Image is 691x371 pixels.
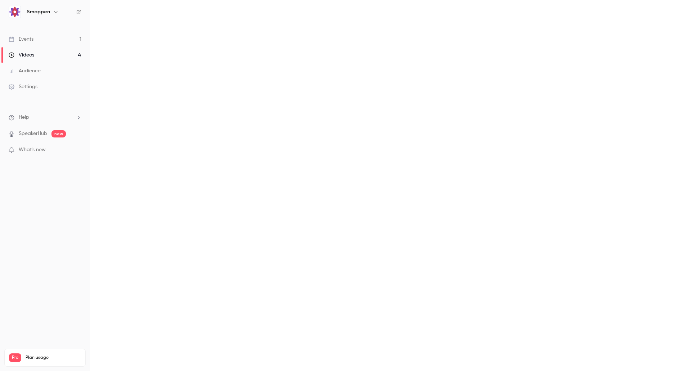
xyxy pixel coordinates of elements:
span: Help [19,114,29,121]
a: SpeakerHub [19,130,47,137]
span: Plan usage [26,355,81,361]
div: Audience [9,67,41,74]
span: Pro [9,353,21,362]
span: new [51,130,66,137]
div: Events [9,36,33,43]
li: help-dropdown-opener [9,114,81,121]
div: Videos [9,51,34,59]
iframe: Noticeable Trigger [73,147,81,153]
span: What's new [19,146,46,154]
h6: Smappen [27,8,50,15]
div: Settings [9,83,37,90]
img: Smappen [9,6,21,18]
